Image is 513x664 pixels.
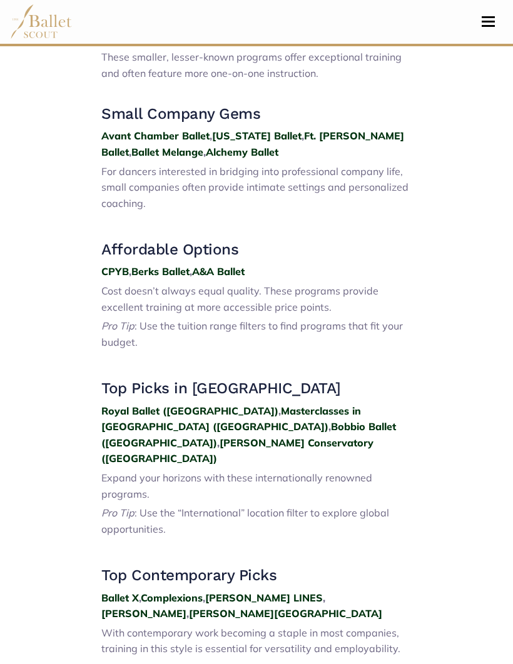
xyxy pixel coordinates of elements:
strong: , [129,266,131,278]
a: [PERSON_NAME] [101,608,186,620]
a: [PERSON_NAME] Conservatory ([GEOGRAPHIC_DATA]) [101,437,373,466]
span: : Use the “International” location filter to explore global opportunities. [101,507,389,536]
h3: Affordable Options [101,240,412,260]
span: Pro Tip [101,507,135,520]
strong: , [302,130,304,143]
button: Toggle navigation [474,16,503,28]
h3: Small Company Gems [101,104,412,124]
strong: , [139,592,141,605]
strong: , [186,608,189,620]
a: Complexions [141,592,203,605]
strong: , [210,130,212,143]
a: Alchemy Ballet [206,146,278,159]
a: Ft. [PERSON_NAME] Ballet [101,130,404,159]
span: Expand your horizons with these internationally renowned programs. [101,472,372,501]
strong: , [190,266,192,278]
a: [PERSON_NAME] LINES [205,592,323,605]
a: Ballet X [101,592,139,605]
span: These smaller, lesser-known programs offer exceptional training and often feature more one-on-one... [101,51,402,80]
strong: , [217,437,220,450]
h3: Top Picks in [GEOGRAPHIC_DATA] [101,379,412,399]
a: A&A Ballet [192,266,245,278]
strong: , [203,592,205,605]
span: Pro Tip [101,320,135,333]
a: Avant Chamber Ballet [101,130,210,143]
strong: , [278,405,281,418]
h3: Top Contemporary Picks [101,566,412,586]
span: For dancers interested in bridging into professional company life, small companies often provide ... [101,166,409,210]
span: : Use the tuition range filters to find programs that fit your budget. [101,320,403,349]
a: Royal Ballet ([GEOGRAPHIC_DATA]) [101,405,278,418]
a: CPYB [101,266,129,278]
a: [PERSON_NAME][GEOGRAPHIC_DATA] [189,608,382,620]
a: [US_STATE] Ballet [212,130,302,143]
strong: , [129,146,131,159]
strong: , [203,146,206,159]
span: Cost doesn’t always equal quality. These programs provide excellent training at more accessible p... [101,285,378,314]
span: With contemporary work becoming a staple in most companies, training in this style is essential f... [101,627,400,656]
strong: , [328,421,331,433]
a: Berks Ballet [131,266,190,278]
a: Ballet Melange [131,146,203,159]
a: Bobbio Ballet ([GEOGRAPHIC_DATA]) [101,421,396,450]
strong: , [323,592,325,605]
